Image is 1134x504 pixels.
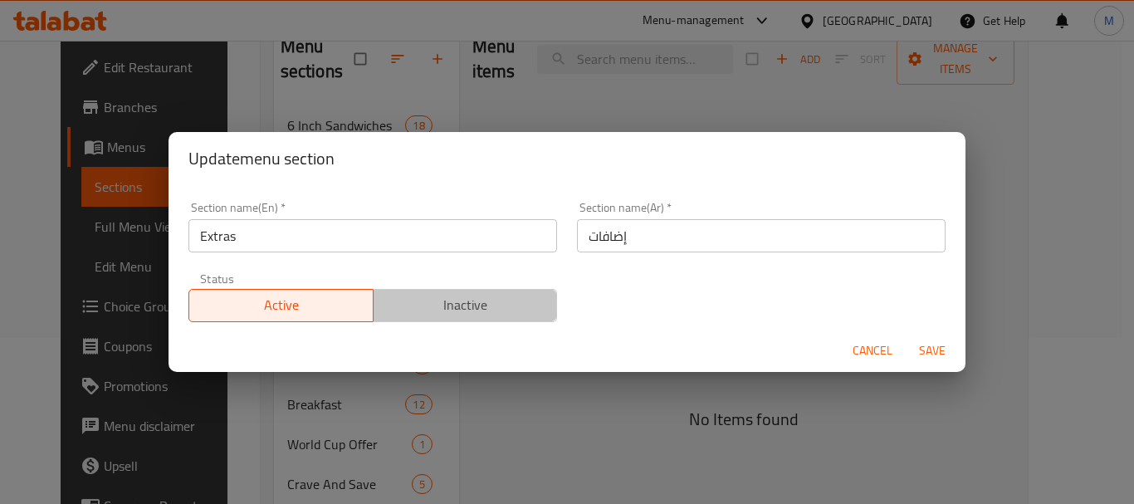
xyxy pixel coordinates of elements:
button: Inactive [373,289,558,322]
span: Active [196,293,367,317]
span: Save [912,340,952,361]
button: Save [906,335,959,366]
input: Please enter section name(en) [188,219,557,252]
span: Cancel [853,340,892,361]
button: Cancel [846,335,899,366]
h2: Update menu section [188,145,946,172]
input: Please enter section name(ar) [577,219,946,252]
span: Inactive [380,293,551,317]
button: Active [188,289,374,322]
